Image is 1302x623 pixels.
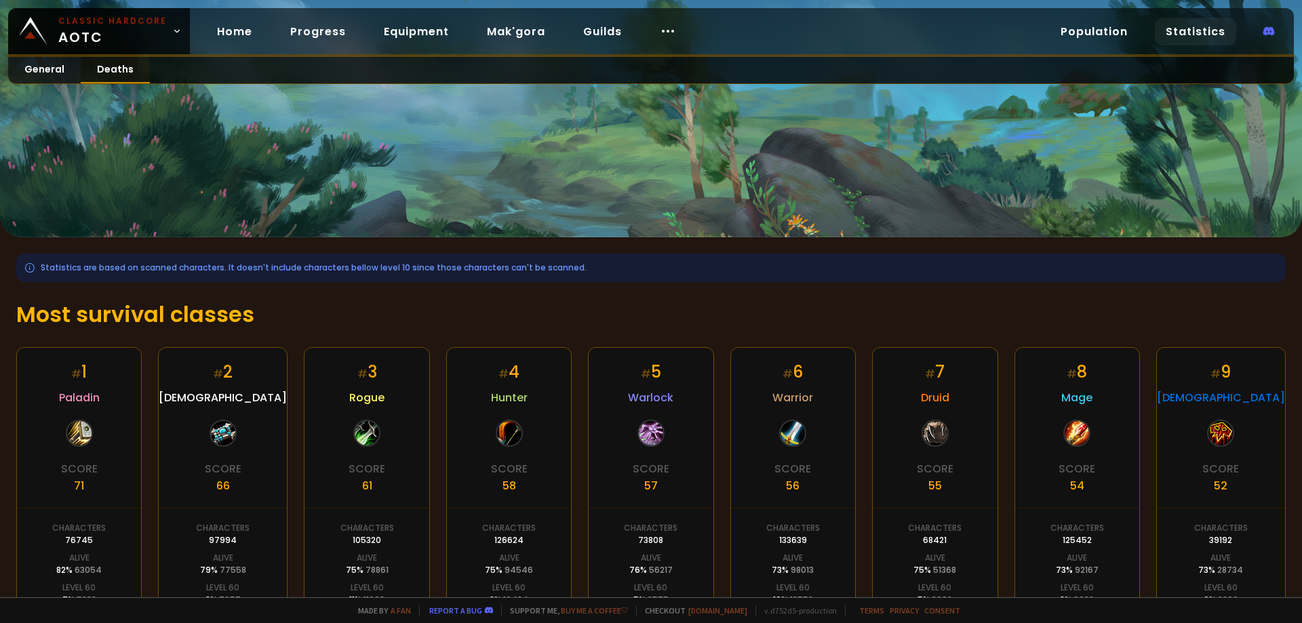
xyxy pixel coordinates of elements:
div: Score [917,460,953,477]
small: # [213,366,223,382]
div: Score [633,460,669,477]
div: 73 % [772,564,814,576]
div: Level 60 [776,582,810,594]
div: Characters [196,522,250,534]
small: # [1067,366,1077,382]
div: 8 % [205,594,241,606]
div: Level 60 [62,582,96,594]
div: 11 % [349,594,384,606]
div: 4 [498,360,519,384]
small: # [783,366,793,382]
div: Characters [1050,522,1104,534]
div: 7 % [62,594,96,606]
div: 126624 [494,534,524,546]
a: Terms [859,605,884,616]
div: Characters [1194,522,1248,534]
div: Characters [340,522,394,534]
span: 13552 [790,594,813,605]
div: Level 60 [634,582,667,594]
div: Characters [482,522,536,534]
div: 5 % [918,594,952,606]
small: # [357,366,368,382]
div: 61 [362,477,372,494]
div: 55 [928,477,942,494]
span: 94546 [505,564,533,576]
span: 2260 [1218,594,1238,605]
div: Alive [641,552,661,564]
a: Equipment [373,18,460,45]
div: 75 % [346,564,389,576]
div: Score [205,460,241,477]
div: 57 [644,477,658,494]
div: Score [1059,460,1095,477]
div: 82 % [56,564,102,576]
small: # [641,366,651,382]
div: Level 60 [351,582,384,594]
div: 9 [1210,360,1231,384]
div: 8 [1067,360,1087,384]
div: 3 [357,360,377,384]
span: Rogue [349,389,384,406]
div: Characters [766,522,820,534]
div: Level 60 [206,582,239,594]
div: 125452 [1063,534,1092,546]
div: Alive [925,552,945,564]
div: 7 [925,360,945,384]
a: General [8,57,81,83]
span: [DEMOGRAPHIC_DATA] [1157,389,1285,406]
h1: Most survival classes [16,298,1286,331]
span: AOTC [58,15,167,47]
a: Population [1050,18,1139,45]
a: Statistics [1155,18,1236,45]
div: 6 [783,360,803,384]
div: 54 [1070,477,1084,494]
div: Alive [69,552,90,564]
a: Classic HardcoreAOTC [8,8,190,54]
div: 5 [641,360,661,384]
div: Score [61,460,98,477]
div: 79 % [200,564,246,576]
div: 73 % [1198,564,1243,576]
div: Level 60 [1204,582,1238,594]
div: Alive [1067,552,1087,564]
a: Deaths [81,57,150,83]
small: # [498,366,509,382]
div: Alive [357,552,377,564]
div: 52 [1214,477,1227,494]
div: 66 [216,477,230,494]
span: [DEMOGRAPHIC_DATA] [159,389,287,406]
small: Classic Hardcore [58,15,167,27]
span: 11063 [363,594,384,605]
span: Support me, [501,605,628,616]
a: [DOMAIN_NAME] [688,605,747,616]
div: 8 % [490,594,528,606]
div: 1 [71,360,87,384]
div: 76 % [629,564,673,576]
span: 9638 [1073,594,1094,605]
div: 5 % [633,594,669,606]
div: Score [1202,460,1239,477]
div: Alive [213,552,233,564]
span: Druid [921,389,949,406]
div: Statistics are based on scanned characters. It doesn't include characters bellow level 10 since t... [16,254,1286,282]
span: 78861 [366,564,389,576]
div: 8 % [1060,594,1094,606]
span: 3692 [932,594,952,605]
div: Alive [783,552,803,564]
span: 5238 [77,594,96,605]
span: 7657 [219,594,241,605]
span: Made by [350,605,411,616]
div: 97994 [209,534,237,546]
div: 10 % [773,594,813,606]
div: Score [774,460,811,477]
span: 92167 [1075,564,1099,576]
div: 73 % [1056,564,1099,576]
small: # [71,366,81,382]
span: Checkout [636,605,747,616]
div: 56 [786,477,800,494]
div: 6 % [1204,594,1238,606]
a: Consent [924,605,960,616]
div: 58 [502,477,516,494]
span: 77558 [220,564,246,576]
span: Warrior [772,389,813,406]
